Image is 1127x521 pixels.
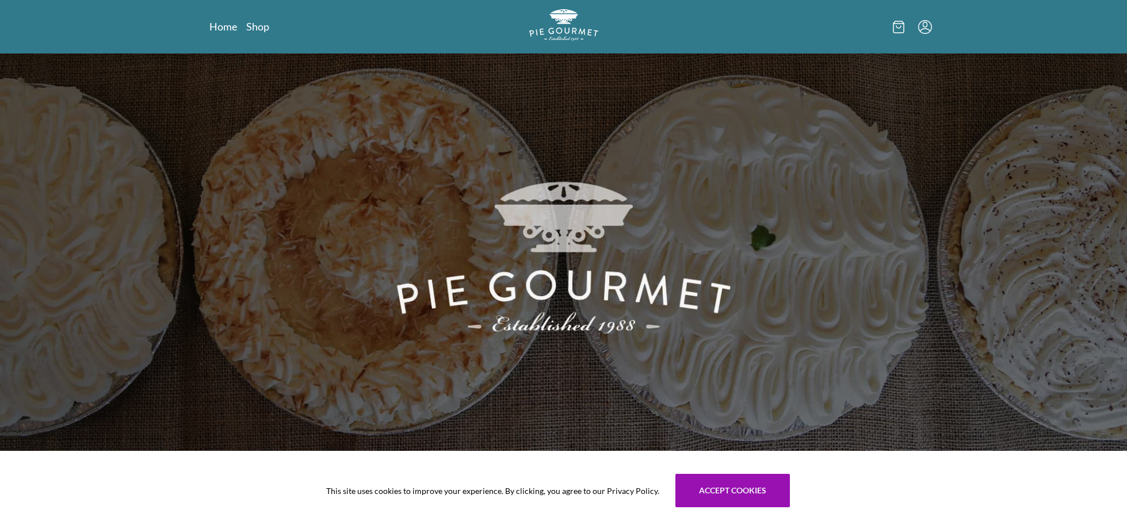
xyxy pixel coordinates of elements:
a: Home [209,20,237,33]
span: This site uses cookies to improve your experience. By clicking, you agree to our Privacy Policy. [326,485,659,497]
button: Accept cookies [675,474,790,507]
a: Shop [246,20,269,33]
img: logo [529,9,598,41]
a: Logo [529,9,598,44]
button: Menu [918,20,932,34]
